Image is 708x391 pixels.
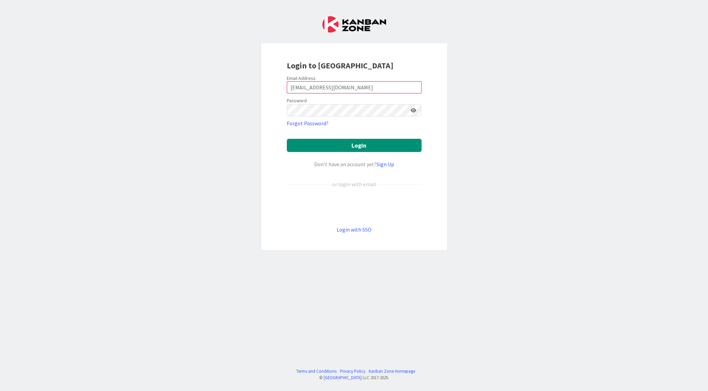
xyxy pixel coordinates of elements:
[287,139,422,152] button: Login
[324,375,362,380] a: [GEOGRAPHIC_DATA]
[322,16,386,32] img: Kanban Zone
[340,368,365,374] a: Privacy Policy
[337,226,371,233] a: Login with SSO
[330,180,378,188] div: or login with email
[287,75,316,81] label: Email Address
[287,60,393,71] b: Login to [GEOGRAPHIC_DATA]
[377,161,394,168] a: Sign Up
[287,97,307,104] label: Password
[287,119,328,127] a: Forgot Password?
[283,199,425,214] iframe: Botão Iniciar sessão com o Google
[369,368,415,374] a: Kanban Zone Homepage
[296,368,337,374] a: Terms and Conditions
[287,160,422,168] div: Don’t have an account yet?
[293,374,415,381] div: © LLC 2017- 2025 .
